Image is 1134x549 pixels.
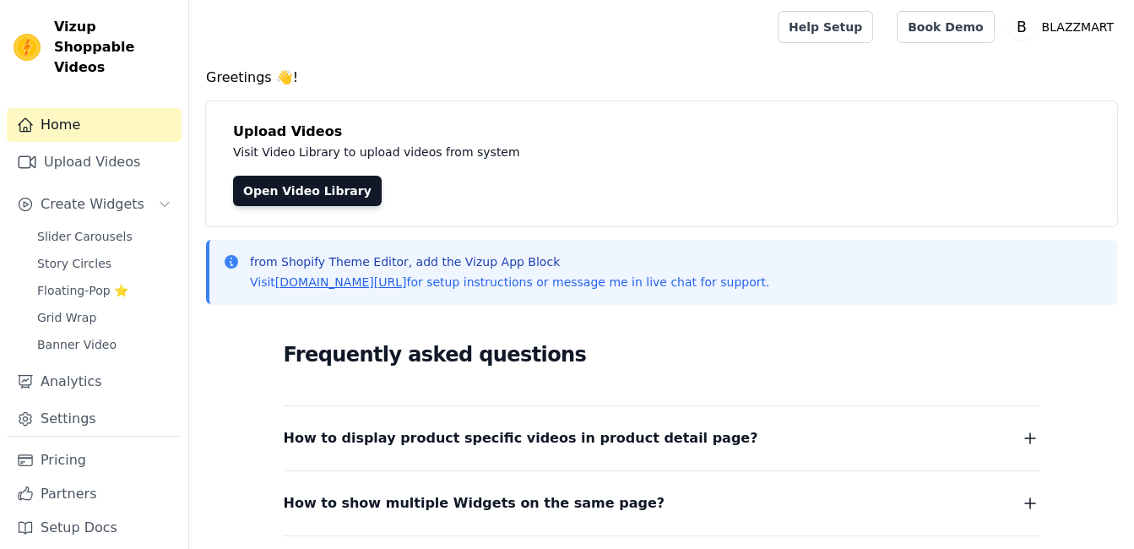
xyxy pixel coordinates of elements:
[275,275,407,289] a: [DOMAIN_NAME][URL]
[233,142,990,162] p: Visit Video Library to upload videos from system
[1035,12,1120,42] p: BLAZZMART
[284,427,758,450] span: How to display product specific videos in product detail page?
[37,282,128,299] span: Floating-Pop ⭐
[27,252,182,275] a: Story Circles
[7,188,182,221] button: Create Widgets
[284,492,1040,515] button: How to show multiple Widgets on the same page?
[37,255,111,272] span: Story Circles
[7,402,182,436] a: Settings
[37,228,133,245] span: Slider Carousels
[27,279,182,302] a: Floating-Pop ⭐
[1017,19,1027,35] text: B
[27,333,182,356] a: Banner Video
[7,511,182,545] a: Setup Docs
[250,253,769,270] p: from Shopify Theme Editor, add the Vizup App Block
[284,427,1040,450] button: How to display product specific videos in product detail page?
[7,443,182,477] a: Pricing
[284,492,665,515] span: How to show multiple Widgets on the same page?
[1008,12,1120,42] button: B BLAZZMART
[7,145,182,179] a: Upload Videos
[284,338,1040,372] h2: Frequently asked questions
[37,309,96,326] span: Grid Wrap
[7,365,182,399] a: Analytics
[27,306,182,329] a: Grid Wrap
[41,194,144,215] span: Create Widgets
[897,11,994,43] a: Book Demo
[7,477,182,511] a: Partners
[37,336,117,353] span: Banner Video
[206,68,1117,88] h4: Greetings 👋!
[7,108,182,142] a: Home
[778,11,873,43] a: Help Setup
[54,17,175,78] span: Vizup Shoppable Videos
[27,225,182,248] a: Slider Carousels
[250,274,769,291] p: Visit for setup instructions or message me in live chat for support.
[14,34,41,61] img: Vizup
[233,122,1090,142] h4: Upload Videos
[233,176,382,206] a: Open Video Library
